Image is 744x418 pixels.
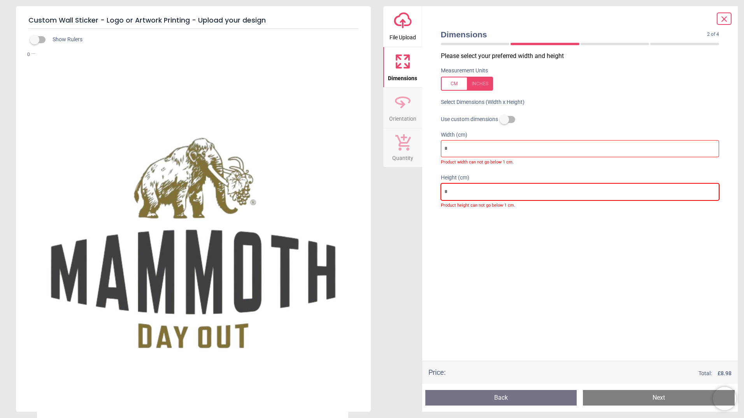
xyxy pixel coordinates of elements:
[425,390,577,406] button: Back
[428,367,446,377] div: Price :
[441,52,726,60] p: Please select your preferred width and height
[441,157,719,165] label: Product width can not go below 1 cm.
[388,71,417,83] span: Dimensions
[390,30,416,42] span: File Upload
[383,47,422,88] button: Dimensions
[718,370,732,378] span: £
[441,131,719,139] label: Width (cm)
[707,31,719,38] span: 2 of 4
[441,116,498,123] span: Use custom dimensions
[583,390,735,406] button: Next
[383,6,422,47] button: File Upload
[441,174,719,182] label: Height (cm)
[383,128,422,167] button: Quantity
[721,370,732,376] span: 8.98
[383,88,422,128] button: Orientation
[389,111,416,123] span: Orientation
[392,151,413,162] span: Quantity
[441,200,719,209] label: Product height can not go below 1 cm.
[713,387,736,410] iframe: Brevo live chat
[435,98,525,106] label: Select Dimensions (Width x Height)
[35,35,371,44] div: Show Rulers
[457,370,732,378] div: Total:
[441,67,488,75] label: Measurement Units
[28,12,358,29] h5: Custom Wall Sticker - Logo or Artwork Printing - Upload your design
[15,51,30,58] span: 0
[441,29,707,40] span: Dimensions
